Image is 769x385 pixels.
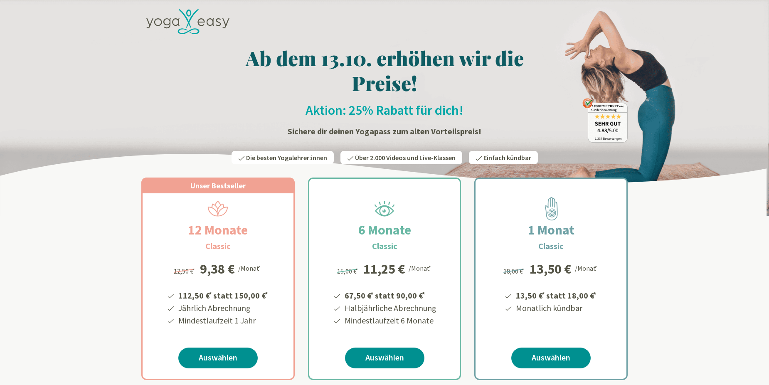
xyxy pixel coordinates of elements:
div: /Monat [409,262,432,273]
a: Auswählen [511,348,591,368]
span: Die besten Yogalehrer:innen [246,153,327,162]
div: /Monat [238,262,262,273]
h2: Aktion: 25% Rabatt für dich! [141,102,628,118]
h3: Classic [205,240,231,252]
span: Unser Bestseller [190,181,246,190]
img: ausgezeichnet_badge.png [582,98,628,143]
span: 18,00 € [503,267,525,275]
li: Monatlich kündbar [515,302,598,314]
span: Über 2.000 Videos und Live-Klassen [355,153,456,162]
h3: Classic [538,240,564,252]
a: Auswählen [178,348,258,368]
div: 9,38 € [200,262,235,276]
a: Auswählen [345,348,424,368]
strong: Sichere dir deinen Yogapass zum alten Vorteilspreis! [288,126,481,136]
li: Mindestlaufzeit 6 Monate [343,314,436,327]
div: 11,25 € [363,262,405,276]
span: 12,50 € [174,267,196,275]
li: Mindestlaufzeit 1 Jahr [177,314,269,327]
li: Jährlich Abrechnung [177,302,269,314]
span: Einfach kündbar [483,153,531,162]
span: 15,00 € [337,267,359,275]
div: /Monat [575,262,599,273]
h1: Ab dem 13.10. erhöhen wir die Preise! [141,45,628,95]
li: Halbjährliche Abrechnung [343,302,436,314]
li: 112,50 € statt 150,00 € [177,288,269,302]
h2: 1 Monat [508,220,594,240]
h2: 12 Monate [168,220,268,240]
div: 13,50 € [530,262,572,276]
li: 13,50 € statt 18,00 € [515,288,598,302]
h2: 6 Monate [338,220,431,240]
h3: Classic [372,240,397,252]
li: 67,50 € statt 90,00 € [343,288,436,302]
